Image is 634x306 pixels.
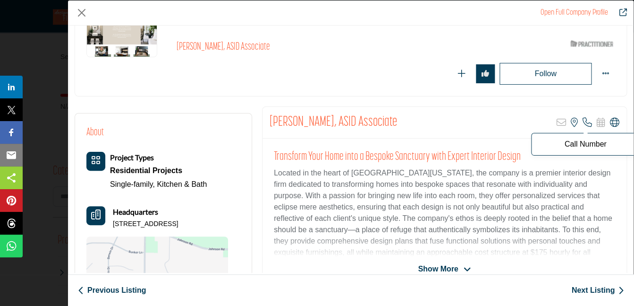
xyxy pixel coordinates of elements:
[110,164,207,178] a: Residential Projects
[541,9,608,17] a: Redirect to jill-pietrocini
[86,125,104,140] h2: About
[113,206,158,218] b: Headquarters
[274,150,615,164] h2: Transform Your Home into a Bespoke Sanctuary with Expert Interior Design
[75,6,89,20] button: Close
[570,38,613,50] img: ASID Qualified Practitioners
[499,63,592,85] button: Redirect to login
[452,64,471,83] button: Redirect to login page
[110,154,154,162] a: Project Types
[157,180,207,188] a: Kitchen & Bath
[110,164,207,178] div: Types of projects range from simple residential renovations to highly complex commercial initiati...
[110,180,155,188] a: Single-family,
[571,285,624,296] a: Next Listing
[596,64,615,83] button: More Options
[418,263,458,275] span: Show More
[86,206,105,225] button: Headquarter icon
[274,167,615,270] p: Located in the heart of [GEOGRAPHIC_DATA][US_STATE], the company is a premier interior design fir...
[270,114,397,131] h2: Jill Pietrocini, ASID Associate
[613,7,627,18] a: Redirect to jill-pietrocini
[78,285,146,296] a: Previous Listing
[86,152,105,171] button: Category Icon
[476,64,495,83] button: Redirect to login page
[113,219,178,229] p: [STREET_ADDRESS]
[176,41,436,53] h2: [PERSON_NAME], ASID Associate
